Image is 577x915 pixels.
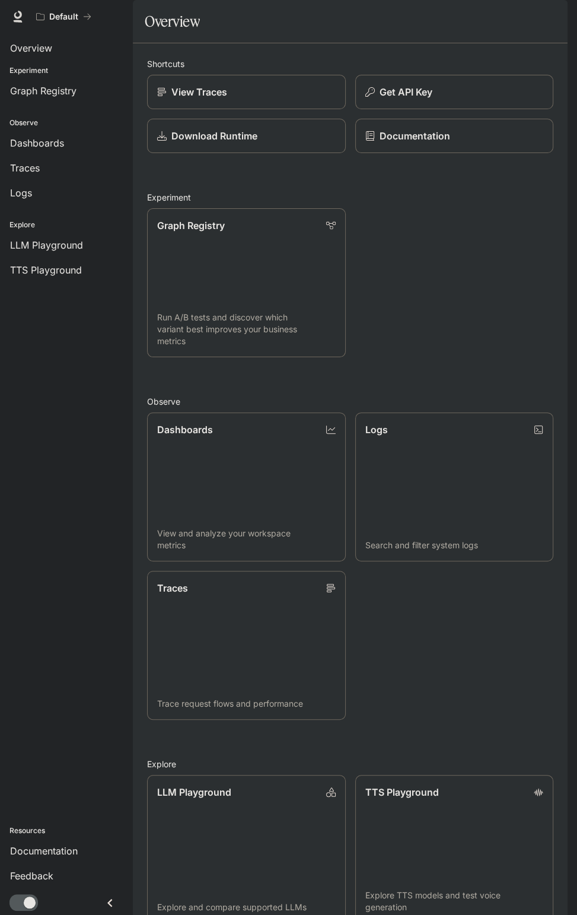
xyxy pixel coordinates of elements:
[147,395,553,408] h2: Observe
[147,758,553,770] h2: Explore
[365,422,388,437] p: Logs
[147,208,346,357] a: Graph RegistryRun A/B tests and discover which variant best improves your business metrics
[157,528,336,551] p: View and analyze your workspace metrics
[157,218,225,233] p: Graph Registry
[49,12,78,22] p: Default
[380,85,432,99] p: Get API Key
[171,129,257,143] p: Download Runtime
[157,785,231,799] p: LLM Playground
[147,191,553,204] h2: Experiment
[157,581,188,595] p: Traces
[157,698,336,710] p: Trace request flows and performance
[147,571,346,720] a: TracesTrace request flows and performance
[355,75,554,109] button: Get API Key
[365,785,439,799] p: TTS Playground
[171,85,227,99] p: View Traces
[365,889,544,913] p: Explore TTS models and test voice generation
[145,9,200,33] h1: Overview
[147,58,553,70] h2: Shortcuts
[380,129,450,143] p: Documentation
[147,412,346,561] a: DashboardsView and analyze your workspace metrics
[355,412,554,561] a: LogsSearch and filter system logs
[157,312,336,347] p: Run A/B tests and discover which variant best improves your business metrics
[31,5,97,28] button: All workspaces
[157,901,336,913] p: Explore and compare supported LLMs
[365,539,544,551] p: Search and filter system logs
[147,119,346,153] a: Download Runtime
[147,75,346,109] a: View Traces
[355,119,554,153] a: Documentation
[157,422,213,437] p: Dashboards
